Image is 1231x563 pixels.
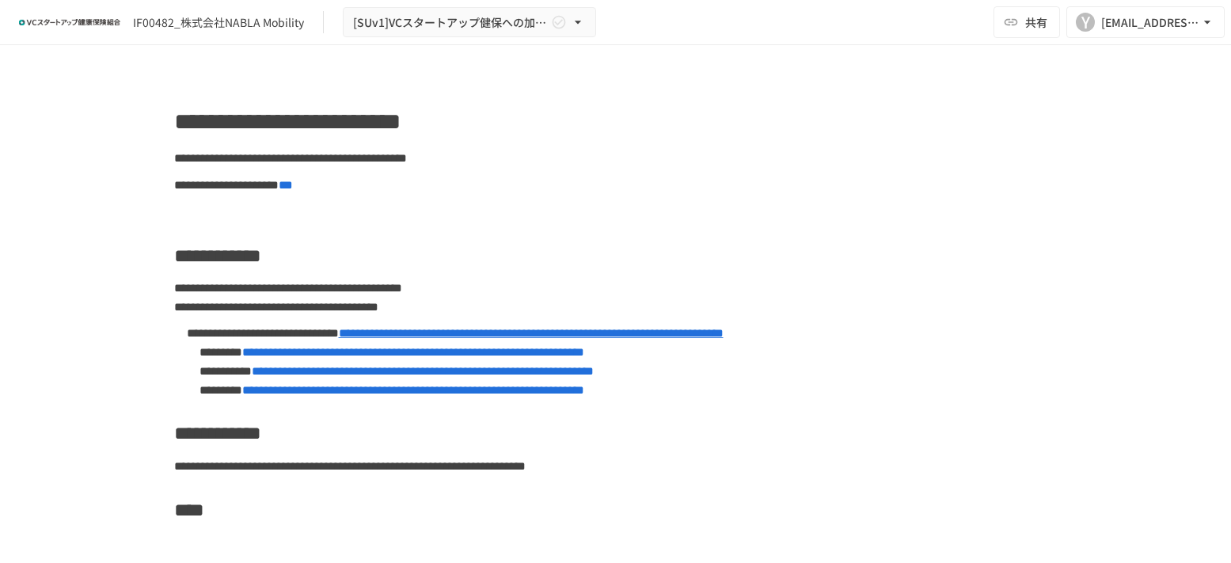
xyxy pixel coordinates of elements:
div: IF00482_株式会社NABLA Mobility [133,14,304,31]
span: [SUv1]VCスタートアップ健保への加入申請手続き [353,13,548,32]
button: Y[EMAIL_ADDRESS][DOMAIN_NAME] [1066,6,1225,38]
button: 共有 [994,6,1060,38]
button: [SUv1]VCスタートアップ健保への加入申請手続き [343,7,596,38]
span: 共有 [1025,13,1047,31]
div: Y [1076,13,1095,32]
div: [EMAIL_ADDRESS][DOMAIN_NAME] [1101,13,1199,32]
img: ZDfHsVrhrXUoWEWGWYf8C4Fv4dEjYTEDCNvmL73B7ox [19,10,120,35]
